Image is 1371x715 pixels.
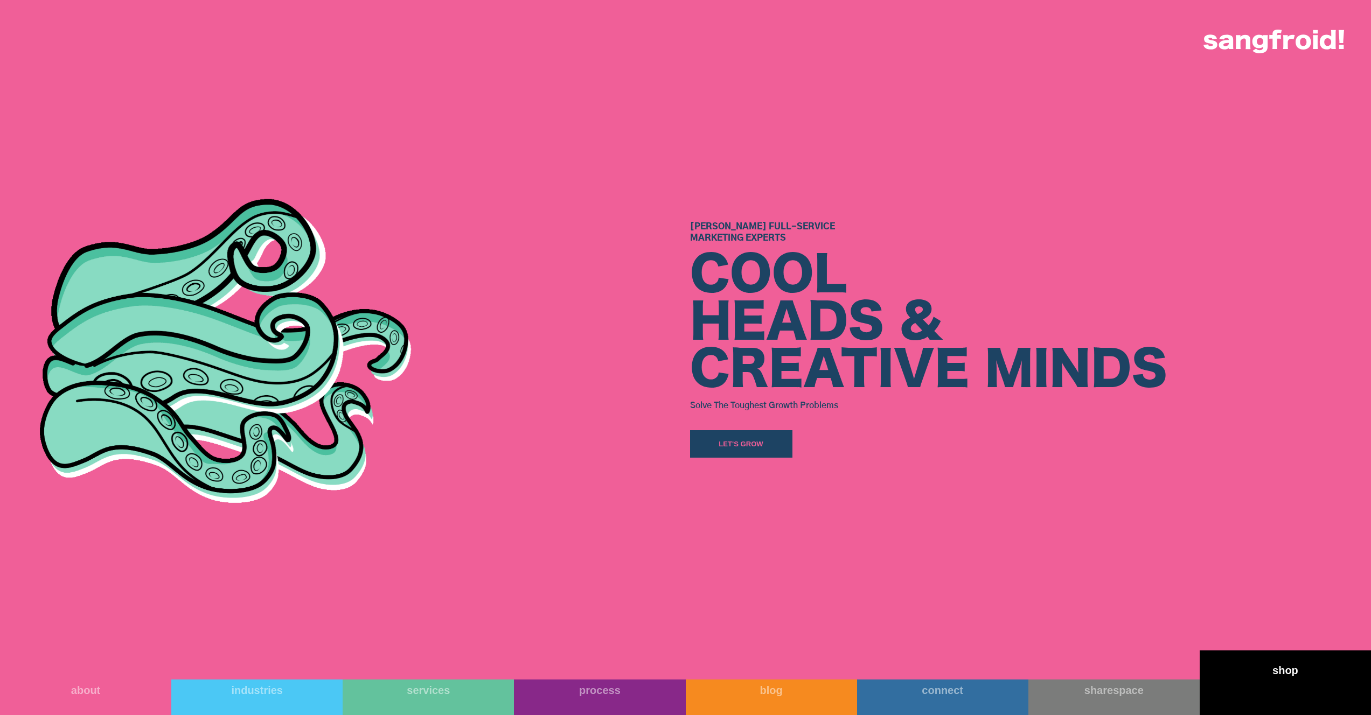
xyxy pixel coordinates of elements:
[686,679,857,715] a: blog
[343,684,514,697] div: services
[171,679,343,715] a: industries
[1028,684,1200,697] div: sharespace
[690,397,1167,413] h3: Solve The Toughest Growth Problems
[514,684,685,697] div: process
[1028,679,1200,715] a: sharespace
[1200,650,1371,715] a: shop
[857,679,1028,715] a: connect
[857,684,1028,697] div: connect
[171,684,343,697] div: industries
[1200,664,1371,677] div: shop
[690,221,1167,244] h1: [PERSON_NAME] Full-Service Marketing Experts
[21,209,53,215] a: privacy policy
[343,679,514,715] a: services
[719,439,763,450] div: Let's Grow
[690,253,1167,395] div: COOL HEADS & CREATIVE MINDS
[1203,30,1344,53] img: logo
[514,679,685,715] a: process
[690,430,792,458] a: Let's Grow
[686,684,857,697] div: blog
